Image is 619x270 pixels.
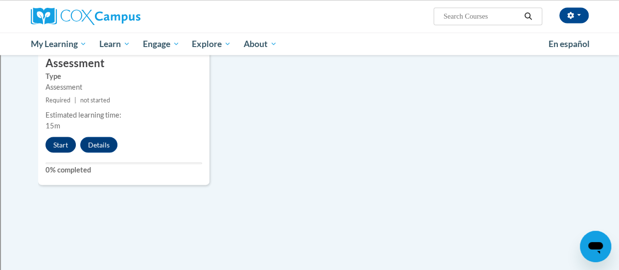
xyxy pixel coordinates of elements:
[31,7,140,25] img: Cox Campus
[580,231,611,262] iframe: Button to launch messaging window
[4,127,615,136] div: Journal
[542,33,596,54] a: En español
[4,92,615,101] div: Download
[4,136,615,145] div: Magazine
[137,32,186,55] a: Engage
[30,38,87,49] span: My Learning
[4,145,615,154] div: Newspaper
[23,32,596,55] div: Main menu
[4,66,615,74] div: Move To ...
[4,48,615,57] div: Sign out
[192,38,231,49] span: Explore
[4,4,615,13] div: Sort A > Z
[143,38,180,49] span: Engage
[4,154,615,163] div: Television/Radio
[99,38,130,49] span: Learn
[4,30,615,39] div: Delete
[4,57,615,66] div: Rename
[24,32,93,55] a: My Learning
[4,22,615,30] div: Move To ...
[4,235,615,244] div: Move to ...
[4,217,615,226] div: SAVE AND GO HOME
[4,101,615,110] div: Print
[185,32,237,55] a: Explore
[244,38,277,49] span: About
[521,10,535,22] button: Search
[4,119,615,127] div: Search for Source
[4,261,615,270] div: MOVE
[4,163,615,172] div: Visual Art
[559,7,589,23] button: Account Settings
[4,199,615,208] div: ???
[4,110,615,119] div: Add Outline Template
[93,32,137,55] a: Learn
[4,226,615,235] div: DELETE
[237,32,283,55] a: About
[4,244,615,252] div: Home
[31,7,207,25] a: Cox Campus
[4,252,615,261] div: CANCEL
[4,172,615,180] div: TODO: put dlg title
[4,13,615,22] div: Sort New > Old
[549,38,590,49] span: En español
[4,208,615,217] div: This outline has no content. Would you like to delete it?
[4,74,615,83] div: Delete
[4,39,615,48] div: Options
[442,10,521,22] input: Search Courses
[4,191,615,199] div: CANCEL
[4,83,615,92] div: Rename Outline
